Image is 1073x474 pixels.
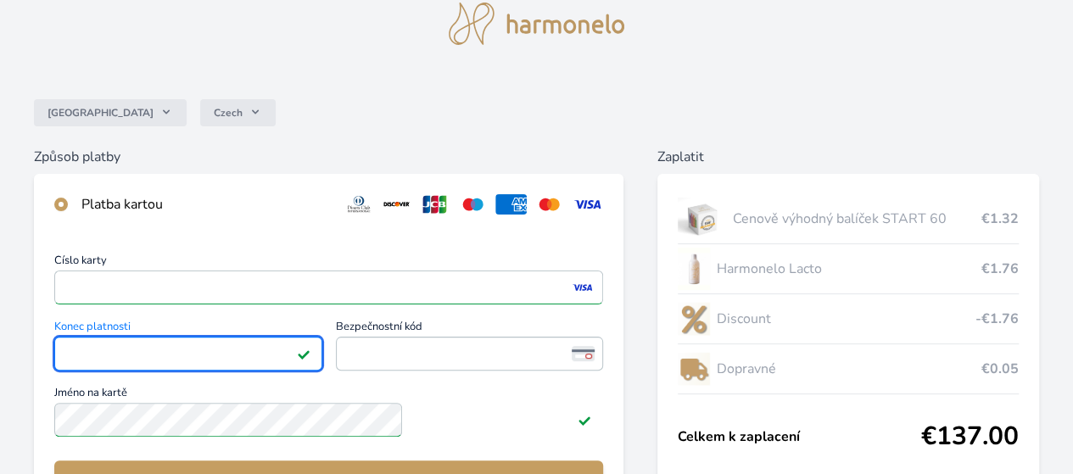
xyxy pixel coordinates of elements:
span: Harmonelo Lacto [717,259,981,279]
iframe: Iframe pro bezpečnostní kód [344,342,596,365]
img: jcb.svg [419,194,450,215]
h6: Zaplatit [657,147,1039,167]
span: Číslo karty [54,255,603,270]
iframe: Iframe pro datum vypršení platnosti [62,342,315,365]
button: Czech [200,99,276,126]
span: [GEOGRAPHIC_DATA] [48,106,154,120]
span: Czech [214,106,243,120]
div: Platba kartou [81,194,330,215]
img: Platné pole [578,413,591,427]
span: €1.76 [981,259,1019,279]
span: Jméno na kartě [54,388,603,403]
span: Cenově výhodný balíček START 60 [733,209,981,229]
img: CLEAN_LACTO_se_stinem_x-hi-lo.jpg [678,248,710,290]
span: -€1.76 [975,309,1019,329]
img: Platné pole [297,347,310,360]
iframe: Iframe pro číslo karty [62,276,595,299]
img: delivery-lo.png [678,348,710,390]
span: €137.00 [921,421,1019,452]
span: Konec platnosti [54,321,322,337]
h6: Způsob platby [34,147,623,167]
img: logo.svg [449,3,625,45]
img: discover.svg [381,194,412,215]
span: Discount [717,309,975,329]
img: visa [571,280,594,295]
img: diners.svg [344,194,375,215]
img: mc.svg [534,194,565,215]
button: [GEOGRAPHIC_DATA] [34,99,187,126]
img: visa.svg [572,194,603,215]
span: Bezpečnostní kód [336,321,604,337]
img: amex.svg [495,194,527,215]
span: €0.05 [981,359,1019,379]
span: €1.32 [981,209,1019,229]
input: Jméno na kartěPlatné pole [54,403,402,437]
img: start.jpg [678,198,726,240]
img: discount-lo.png [678,298,710,340]
img: maestro.svg [457,194,489,215]
span: Dopravné [717,359,981,379]
span: Celkem k zaplacení [678,427,921,447]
